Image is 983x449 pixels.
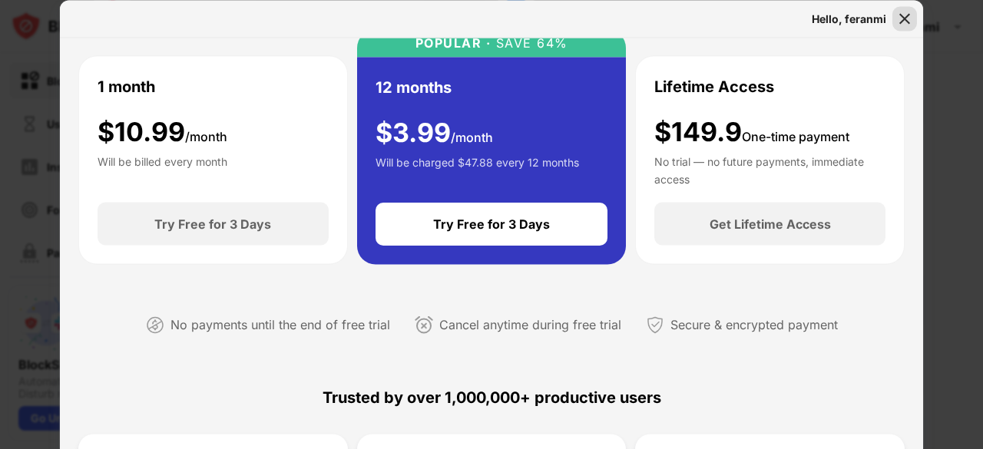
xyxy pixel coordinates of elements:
[78,361,905,434] div: Trusted by over 1,000,000+ productive users
[98,116,227,147] div: $ 10.99
[98,154,227,184] div: Will be billed every month
[433,217,550,233] div: Try Free for 3 Days
[376,154,579,185] div: Will be charged $47.88 every 12 months
[654,74,774,97] div: Lifetime Access
[98,74,155,97] div: 1 month
[415,315,433,334] img: cancel-anytime
[146,315,164,334] img: not-paying
[812,12,886,25] div: Hello, feranmi
[670,314,838,336] div: Secure & encrypted payment
[742,128,849,144] span: One-time payment
[710,216,831,232] div: Get Lifetime Access
[376,117,493,148] div: $ 3.99
[451,129,493,144] span: /month
[654,116,849,147] div: $149.9
[491,35,568,50] div: SAVE 64%
[154,216,271,232] div: Try Free for 3 Days
[654,154,885,184] div: No trial — no future payments, immediate access
[415,35,491,50] div: POPULAR ·
[439,314,621,336] div: Cancel anytime during free trial
[185,128,227,144] span: /month
[376,75,452,98] div: 12 months
[646,315,664,334] img: secured-payment
[170,314,390,336] div: No payments until the end of free trial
